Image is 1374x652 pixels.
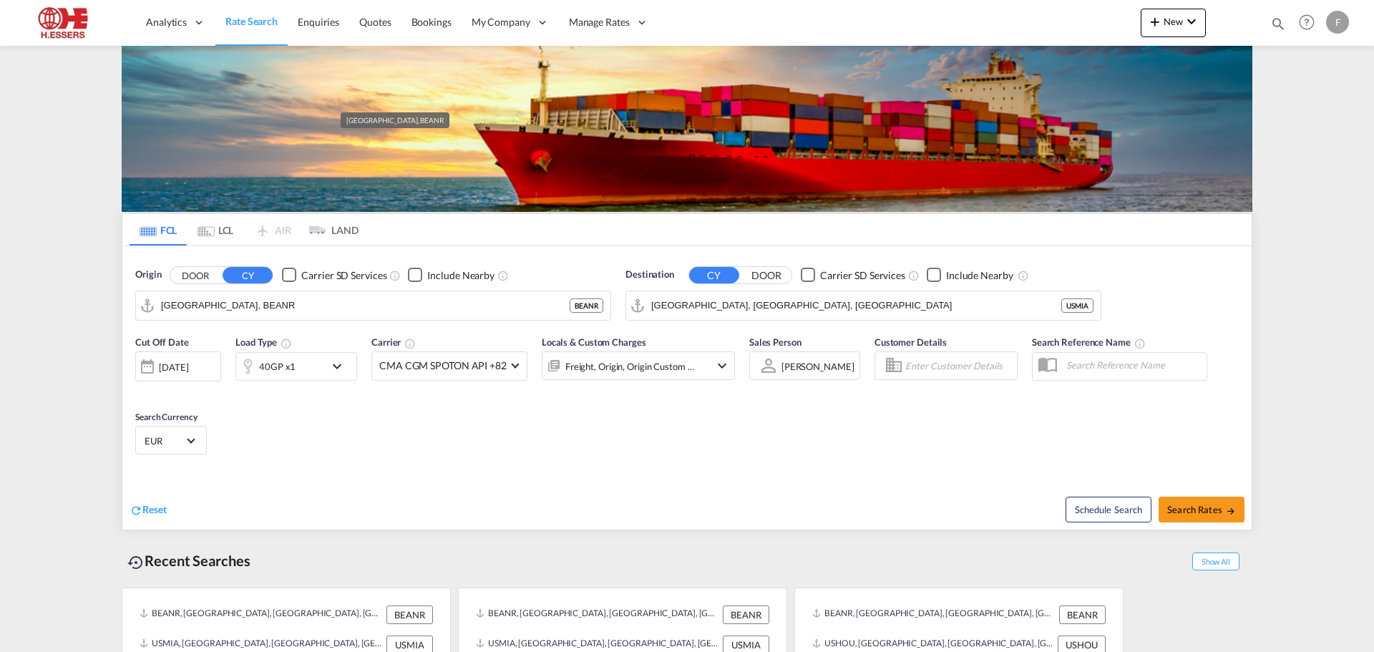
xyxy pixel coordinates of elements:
md-icon: Unchecked: Search for CY (Container Yard) services for all selected carriers.Checked : Search for... [908,270,920,281]
button: Note: By default Schedule search will only considerorigin ports, destination ports and cut off da... [1066,497,1151,522]
span: Rate Search [225,15,278,27]
div: [DATE] [159,361,188,374]
input: Enter Customer Details [905,355,1013,376]
md-icon: icon-chevron-down [713,357,731,374]
md-checkbox: Checkbox No Ink [408,268,494,283]
md-icon: Unchecked: Search for CY (Container Yard) services for all selected carriers.Checked : Search for... [389,270,401,281]
md-icon: Unchecked: Ignores neighbouring ports when fetching rates.Checked : Includes neighbouring ports w... [1018,270,1029,281]
md-tab-item: FCL [130,214,187,245]
div: BEANR, Antwerp, Belgium, Western Europe, Europe [812,605,1056,624]
span: Destination [625,268,674,282]
div: F [1326,11,1349,34]
span: Carrier [371,336,416,348]
div: BEANR, Antwerp, Belgium, Western Europe, Europe [140,605,383,624]
button: CY [689,267,739,283]
md-checkbox: Checkbox No Ink [282,268,386,283]
div: Carrier SD Services [820,268,905,283]
div: Include Nearby [427,268,494,283]
div: Help [1295,10,1326,36]
md-icon: The selected Trucker/Carrierwill be displayed in the rate results If the rates are from another f... [404,338,416,349]
button: CY [223,267,273,283]
div: Origin DOOR CY Checkbox No InkUnchecked: Search for CY (Container Yard) services for all selected... [122,246,1252,530]
span: Bookings [411,16,452,28]
img: LCL+%26+FCL+BACKGROUND.png [122,46,1252,212]
span: Load Type [235,336,292,348]
span: Locals & Custom Charges [542,336,646,348]
span: Enquiries [298,16,339,28]
md-select: Sales Person: Finola Koumans [780,356,856,376]
md-input-container: Miami, FL, USMIA [626,291,1101,320]
span: Origin [135,268,161,282]
button: DOOR [170,267,220,283]
md-tab-item: LCL [187,214,244,245]
md-icon: icon-refresh [130,504,142,517]
button: Search Ratesicon-arrow-right [1159,497,1244,522]
span: Show All [1192,553,1239,570]
span: Customer Details [874,336,947,348]
img: 690005f0ba9d11ee90968bb23dcea500.JPG [21,6,118,39]
md-icon: icon-magnify [1270,16,1286,31]
span: Analytics [146,15,187,29]
md-icon: icon-chevron-down [1183,13,1200,30]
div: BEANR [386,605,433,624]
div: icon-refreshReset [130,502,167,518]
input: Search by Port [651,295,1061,316]
div: 40GP x1icon-chevron-down [235,352,357,381]
span: My Company [472,15,530,29]
span: EUR [145,434,185,447]
div: BEANR [570,298,603,313]
md-icon: Unchecked: Ignores neighbouring ports when fetching rates.Checked : Includes neighbouring ports w... [497,270,509,281]
md-input-container: Antwerp, BEANR [136,291,610,320]
md-datepicker: Select [135,380,146,399]
md-icon: Your search will be saved by the below given name [1134,338,1146,349]
div: BEANR [723,605,769,624]
div: [GEOGRAPHIC_DATA], BEANR [346,112,444,128]
span: Cut Off Date [135,336,189,348]
md-checkbox: Checkbox No Ink [927,268,1013,283]
button: icon-plus 400-fgNewicon-chevron-down [1141,9,1206,37]
md-icon: icon-arrow-right [1226,506,1236,516]
div: icon-magnify [1270,16,1286,37]
span: Reset [142,503,167,515]
div: [PERSON_NAME] [781,361,854,372]
div: BEANR, Antwerp, Belgium, Western Europe, Europe [476,605,719,624]
md-icon: icon-plus 400-fg [1146,13,1164,30]
div: Include Nearby [946,268,1013,283]
md-pagination-wrapper: Use the left and right arrow keys to navigate between tabs [130,214,359,245]
div: BEANR [1059,605,1106,624]
div: Freight Origin Origin Custom Destination Factory Stuffingicon-chevron-down [542,351,735,380]
span: Search Reference Name [1032,336,1146,348]
span: CMA CGM SPOTON API +82 [379,359,507,373]
input: Search Reference Name [1059,354,1207,376]
md-tab-item: LAND [301,214,359,245]
div: [DATE] [135,351,221,381]
button: DOOR [741,267,791,283]
div: Freight Origin Origin Custom Destination Factory Stuffing [565,356,696,376]
md-icon: icon-backup-restore [127,554,145,571]
span: Manage Rates [569,15,630,29]
span: Sales Person [749,336,801,348]
div: Carrier SD Services [301,268,386,283]
md-checkbox: Checkbox No Ink [801,268,905,283]
span: New [1146,16,1200,27]
span: Help [1295,10,1319,34]
div: USMIA [1061,298,1093,313]
span: Quotes [359,16,391,28]
span: Search Currency [135,412,198,422]
input: Search by Port [161,295,570,316]
md-select: Select Currency: € EUREuro [143,430,199,451]
span: Search Rates [1167,504,1236,515]
md-icon: icon-chevron-down [328,358,353,375]
md-icon: icon-information-outline [281,338,292,349]
div: Recent Searches [122,545,256,577]
div: 40GP x1 [259,356,296,376]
